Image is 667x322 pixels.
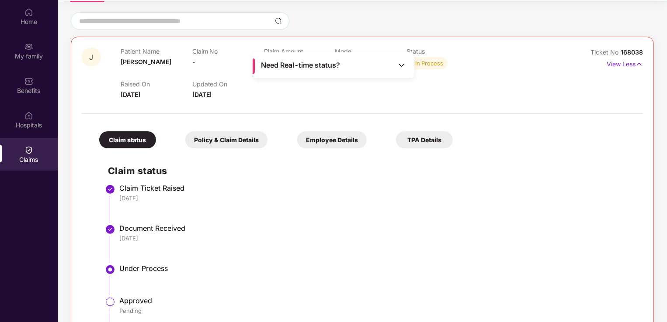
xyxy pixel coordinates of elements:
span: [DATE] [121,91,140,98]
span: [PERSON_NAME] [121,58,171,65]
span: Ticket No [591,48,621,56]
p: Patient Name [121,48,192,55]
img: svg+xml;base64,PHN2ZyBpZD0iU3RlcC1QZW5kaW5nLTMyeDMyIiB4bWxucz0iaHR0cDovL3d3dy53My5vcmcvMjAwMC9zdm... [105,297,115,307]
span: Need Real-time status? [261,61,340,70]
p: Claim Amount [264,48,335,55]
div: In Process [415,59,443,68]
div: Pending [119,307,634,315]
div: Document Received [119,224,634,233]
p: Mode [335,48,406,55]
p: Raised On [121,80,192,88]
p: Status [406,48,478,55]
img: svg+xml;base64,PHN2ZyBpZD0iU3RlcC1Eb25lLTMyeDMyIiB4bWxucz0iaHR0cDovL3d3dy53My5vcmcvMjAwMC9zdmciIH... [105,224,115,235]
div: Claim Ticket Raised [119,184,634,192]
div: [DATE] [119,194,634,202]
div: Employee Details [297,131,367,148]
span: 168038 [621,48,643,56]
img: svg+xml;base64,PHN2ZyBpZD0iQmVuZWZpdHMiIHhtbG5zPSJodHRwOi8vd3d3LnczLm9yZy8yMDAwL3N2ZyIgd2lkdGg9Ij... [24,77,33,86]
img: svg+xml;base64,PHN2ZyBpZD0iSG9tZSIgeG1sbnM9Imh0dHA6Ly93d3cudzMub3JnLzIwMDAvc3ZnIiB3aWR0aD0iMjAiIG... [24,8,33,17]
div: Under Process [119,264,634,273]
span: [DATE] [192,91,212,98]
div: [DATE] [119,234,634,242]
p: Updated On [192,80,264,88]
img: Toggle Icon [397,61,406,69]
img: svg+xml;base64,PHN2ZyBpZD0iSG9zcGl0YWxzIiB4bWxucz0iaHR0cDovL3d3dy53My5vcmcvMjAwMC9zdmciIHdpZHRoPS... [24,111,33,120]
img: svg+xml;base64,PHN2ZyBpZD0iU2VhcmNoLTMyeDMyIiB4bWxucz0iaHR0cDovL3d3dy53My5vcmcvMjAwMC9zdmciIHdpZH... [275,17,282,24]
img: svg+xml;base64,PHN2ZyB4bWxucz0iaHR0cDovL3d3dy53My5vcmcvMjAwMC9zdmciIHdpZHRoPSIxNyIgaGVpZ2h0PSIxNy... [636,59,643,69]
div: Approved [119,296,634,305]
h2: Claim status [108,164,634,178]
p: View Less [607,57,643,69]
img: svg+xml;base64,PHN2ZyBpZD0iU3RlcC1BY3RpdmUtMzJ4MzIiIHhtbG5zPSJodHRwOi8vd3d3LnczLm9yZy8yMDAwL3N2Zy... [105,264,115,275]
div: Claim status [99,131,156,148]
div: TPA Details [396,131,453,148]
p: Claim No [192,48,264,55]
img: svg+xml;base64,PHN2ZyB3aWR0aD0iMjAiIGhlaWdodD0iMjAiIHZpZXdCb3g9IjAgMCAyMCAyMCIgZmlsbD0ibm9uZSIgeG... [24,42,33,51]
img: svg+xml;base64,PHN2ZyBpZD0iQ2xhaW0iIHhtbG5zPSJodHRwOi8vd3d3LnczLm9yZy8yMDAwL3N2ZyIgd2lkdGg9IjIwIi... [24,146,33,154]
img: svg+xml;base64,PHN2ZyBpZD0iU3RlcC1Eb25lLTMyeDMyIiB4bWxucz0iaHR0cDovL3d3dy53My5vcmcvMjAwMC9zdmciIH... [105,184,115,195]
span: - [192,58,195,65]
div: Policy & Claim Details [185,131,267,148]
span: J [90,54,94,61]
